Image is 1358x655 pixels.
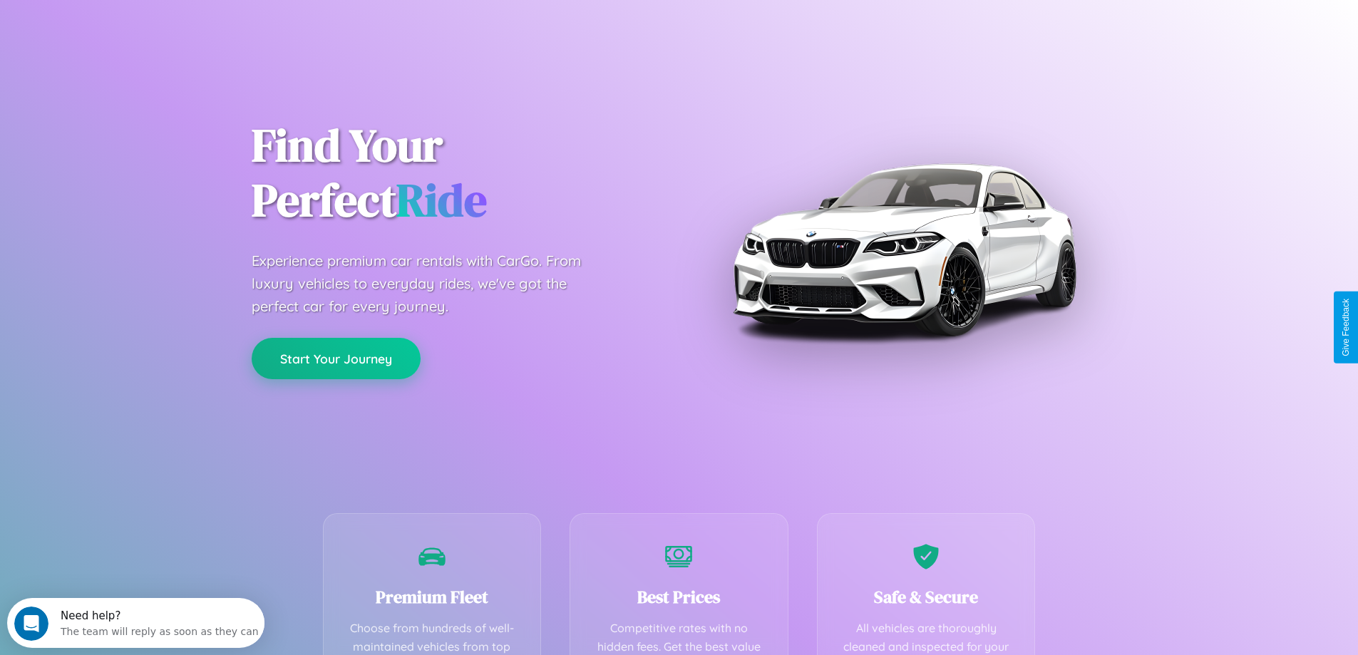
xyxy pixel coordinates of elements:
button: Start Your Journey [252,338,421,379]
div: Open Intercom Messenger [6,6,265,45]
h3: Safe & Secure [839,585,1014,609]
h3: Best Prices [592,585,766,609]
div: Need help? [53,12,252,24]
img: Premium BMW car rental vehicle [726,71,1082,428]
div: The team will reply as soon as they can [53,24,252,38]
div: Give Feedback [1341,299,1351,356]
iframe: Intercom live chat [14,607,48,641]
iframe: Intercom live chat discovery launcher [7,598,264,648]
h1: Find Your Perfect [252,118,658,228]
p: Experience premium car rentals with CarGo. From luxury vehicles to everyday rides, we've got the ... [252,249,608,318]
span: Ride [396,169,487,231]
h3: Premium Fleet [345,585,520,609]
